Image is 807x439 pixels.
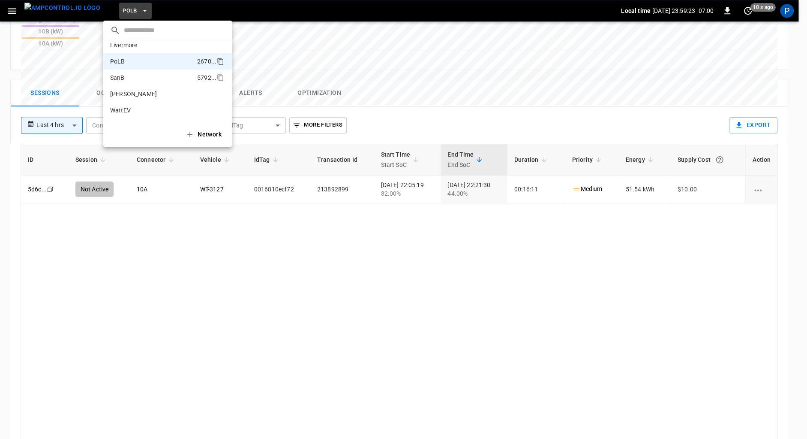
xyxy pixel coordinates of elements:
[180,126,228,143] button: Network
[110,41,195,49] p: Livermore
[216,73,225,83] div: copy
[110,90,196,98] p: [PERSON_NAME]
[216,56,225,67] div: copy
[110,73,194,82] p: SanB
[110,57,194,66] p: PoLB
[110,106,194,115] p: WattEV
